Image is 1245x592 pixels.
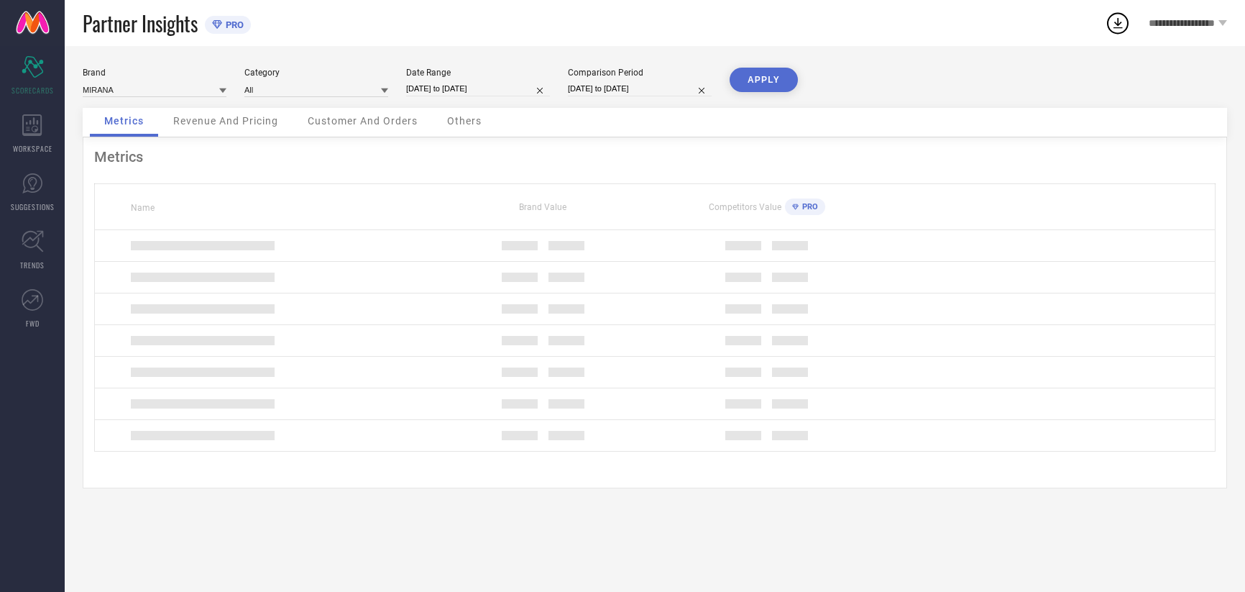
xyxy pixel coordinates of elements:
span: Metrics [104,115,144,127]
span: WORKSPACE [13,143,52,154]
span: Customer And Orders [308,115,418,127]
span: Brand Value [519,202,566,212]
div: Date Range [406,68,550,78]
span: PRO [799,202,818,211]
div: Category [244,68,388,78]
div: Comparison Period [568,68,712,78]
span: FWD [26,318,40,329]
span: TRENDS [20,260,45,270]
div: Brand [83,68,226,78]
span: Partner Insights [83,9,198,38]
span: Others [447,115,482,127]
span: Competitors Value [709,202,781,212]
div: Open download list [1105,10,1131,36]
span: Name [131,203,155,213]
span: Revenue And Pricing [173,115,278,127]
input: Select comparison period [568,81,712,96]
button: APPLY [730,68,798,92]
span: PRO [222,19,244,30]
span: SCORECARDS [12,85,54,96]
span: SUGGESTIONS [11,201,55,212]
input: Select date range [406,81,550,96]
div: Metrics [94,148,1216,165]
